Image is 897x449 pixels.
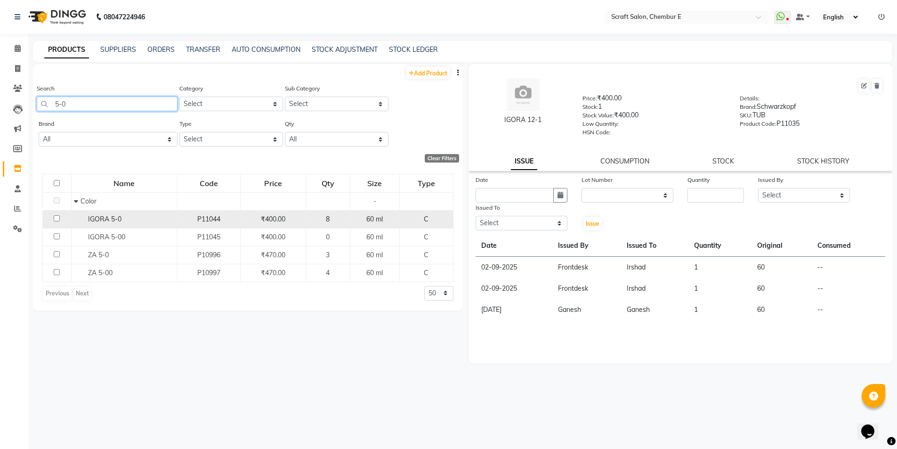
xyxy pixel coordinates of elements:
[476,257,553,278] td: 02-09-2025
[424,251,428,259] span: C
[621,299,688,320] td: Ganesh
[424,269,428,277] span: C
[582,111,614,120] label: Stock Value:
[179,120,192,128] label: Type
[24,4,89,30] img: logo
[197,269,220,277] span: P10997
[425,154,459,163] div: Clear Filters
[582,110,726,123] div: ₹400.00
[740,110,883,123] div: TUB
[179,84,203,93] label: Category
[507,78,540,111] img: avatar
[326,269,330,277] span: 4
[812,278,885,299] td: --
[147,45,175,54] a: ORDERS
[688,257,752,278] td: 1
[857,411,888,440] iframe: chat widget
[687,176,710,184] label: Quantity
[261,233,285,241] span: ₹400.00
[712,157,734,165] a: STOCK
[752,278,812,299] td: 60
[688,278,752,299] td: 1
[600,157,649,165] a: CONSUMPTION
[424,215,428,223] span: C
[88,269,113,277] span: ZA 5-00
[740,102,883,115] div: Schwarzkopf
[552,299,621,320] td: Ganesh
[476,299,553,320] td: [DATE]
[740,103,757,111] label: Brand:
[373,197,376,205] span: -
[621,278,688,299] td: Irshad
[100,45,136,54] a: SUPPLIERS
[478,115,569,125] div: IGORA 12-1
[37,84,55,93] label: Search
[552,278,621,299] td: Frontdesk
[326,233,330,241] span: 0
[476,176,488,184] label: Date
[688,299,752,320] td: 1
[88,215,121,223] span: IGORA 5-0
[797,157,849,165] a: STOCK HISTORY
[758,176,783,184] label: Issued By
[552,257,621,278] td: Frontdesk
[582,94,597,103] label: Price:
[740,119,883,132] div: P11035
[582,93,726,106] div: ₹400.00
[511,153,537,170] a: ISSUE
[37,97,178,111] input: Search by product name or code
[476,204,500,212] label: Issued To
[326,215,330,223] span: 8
[621,235,688,257] th: Issued To
[44,41,89,58] a: PRODUCTS
[285,120,294,128] label: Qty
[582,120,619,128] label: Low Quantity:
[476,278,553,299] td: 02-09-2025
[366,233,383,241] span: 60 ml
[326,251,330,259] span: 3
[752,299,812,320] td: 60
[104,4,145,30] b: 08047224946
[752,257,812,278] td: 60
[586,220,599,227] span: Issue
[740,111,752,120] label: SKU:
[812,257,885,278] td: --
[285,84,320,93] label: Sub Category
[312,45,378,54] a: STOCK ADJUSTMENT
[261,269,285,277] span: ₹470.00
[400,175,453,192] div: Type
[39,120,54,128] label: Brand
[261,215,285,223] span: ₹400.00
[197,233,220,241] span: P11045
[72,175,177,192] div: Name
[307,175,349,192] div: Qty
[583,217,602,230] button: Issue
[74,197,81,205] span: Collapse Row
[88,233,125,241] span: IGORA 5-00
[197,251,220,259] span: P10996
[232,45,300,54] a: AUTO CONSUMPTION
[582,176,613,184] label: Lot Number
[740,94,760,103] label: Details:
[740,120,776,128] label: Product Code:
[366,215,383,223] span: 60 ml
[366,251,383,259] span: 60 ml
[366,269,383,277] span: 60 ml
[552,235,621,257] th: Issued By
[81,197,97,205] span: Color
[582,103,598,111] label: Stock:
[88,251,109,259] span: ZA 5-0
[752,235,812,257] th: Original
[389,45,438,54] a: STOCK LEDGER
[476,235,553,257] th: Date
[186,45,220,54] a: TRANSFER
[621,257,688,278] td: Irshad
[178,175,240,192] div: Code
[812,299,885,320] td: --
[688,235,752,257] th: Quantity
[424,233,428,241] span: C
[582,128,611,137] label: HSN Code:
[261,251,285,259] span: ₹470.00
[812,235,885,257] th: Consumed
[241,175,306,192] div: Price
